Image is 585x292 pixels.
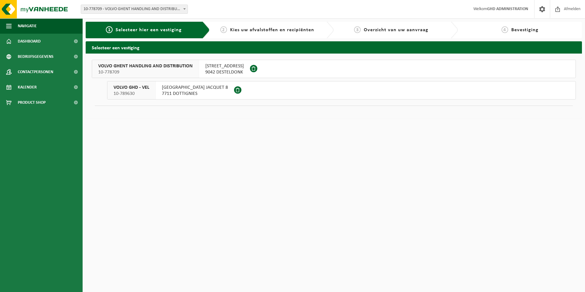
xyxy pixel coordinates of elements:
span: [STREET_ADDRESS] [205,63,244,69]
span: 2 [220,26,227,33]
span: 10-778709 - VOLVO GHENT HANDLING AND DISTRIBUTION - DESTELDONK [81,5,188,13]
span: 4 [501,26,508,33]
span: Navigatie [18,18,37,34]
span: Product Shop [18,95,46,110]
span: 7711 DOTTIGNIES [162,91,228,97]
span: 10-789630 [114,91,149,97]
span: Contactpersonen [18,64,53,80]
span: Overzicht van uw aanvraag [364,28,428,32]
span: Dashboard [18,34,41,49]
span: 10-778709 [98,69,193,75]
h2: Selecteer een vestiging [86,41,582,53]
span: VOLVO GHD - VEL [114,84,149,91]
span: 1 [106,26,113,33]
span: Kies uw afvalstoffen en recipiënten [230,28,314,32]
button: VOLVO GHD - VEL 10-789630 [GEOGRAPHIC_DATA] JACQUET 87711 DOTTIGNIES [107,81,576,99]
span: 9042 DESTELDONK [205,69,244,75]
span: Bevestiging [511,28,538,32]
span: Selecteer hier een vestiging [116,28,182,32]
span: Kalender [18,80,37,95]
span: [GEOGRAPHIC_DATA] JACQUET 8 [162,84,228,91]
strong: GHD ADMINISTRATION [487,7,528,11]
span: Bedrijfsgegevens [18,49,54,64]
span: 3 [354,26,361,33]
span: VOLVO GHENT HANDLING AND DISTRIBUTION [98,63,193,69]
button: VOLVO GHENT HANDLING AND DISTRIBUTION 10-778709 [STREET_ADDRESS]9042 DESTELDONK [92,60,576,78]
span: 10-778709 - VOLVO GHENT HANDLING AND DISTRIBUTION - DESTELDONK [81,5,188,14]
